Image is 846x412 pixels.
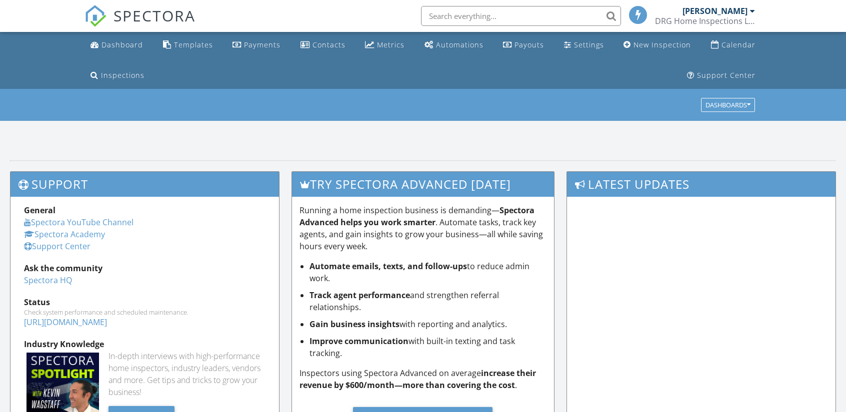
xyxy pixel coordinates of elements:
div: Inspections [101,70,144,80]
div: Contacts [312,40,345,49]
div: Payments [244,40,280,49]
div: Support Center [697,70,755,80]
a: [URL][DOMAIN_NAME] [24,317,107,328]
a: Payments [228,36,284,54]
a: SPECTORA [84,13,195,34]
strong: Improve communication [309,336,408,347]
a: Dashboard [86,36,147,54]
div: Automations [436,40,483,49]
strong: General [24,205,55,216]
h3: Latest Updates [567,172,835,196]
button: Dashboards [701,98,755,112]
a: Templates [159,36,217,54]
img: The Best Home Inspection Software - Spectora [84,5,106,27]
div: Status [24,296,265,308]
strong: increase their revenue by $600/month—more than covering the cost [299,368,536,391]
div: Settings [574,40,604,49]
a: Calendar [707,36,759,54]
div: Payouts [514,40,544,49]
a: Settings [560,36,608,54]
div: Templates [174,40,213,49]
a: Payouts [499,36,548,54]
div: Industry Knowledge [24,338,265,350]
strong: Spectora Advanced helps you work smarter [299,205,534,228]
a: Support Center [683,66,759,85]
input: Search everything... [421,6,621,26]
li: to reduce admin work. [309,260,547,284]
div: Dashboard [101,40,143,49]
div: Dashboards [705,102,750,109]
a: New Inspection [619,36,695,54]
div: Metrics [377,40,404,49]
div: Calendar [721,40,755,49]
a: Metrics [361,36,408,54]
span: SPECTORA [113,5,195,26]
h3: Try spectora advanced [DATE] [292,172,554,196]
strong: Gain business insights [309,319,399,330]
a: Inspections [86,66,148,85]
h3: Support [10,172,279,196]
a: Spectora YouTube Channel [24,217,133,228]
a: Spectora Academy [24,229,105,240]
div: Ask the community [24,262,265,274]
a: Automations (Basic) [420,36,487,54]
div: In-depth interviews with high-performance home inspectors, industry leaders, vendors and more. Ge... [108,350,265,398]
p: Inspectors using Spectora Advanced on average . [299,367,547,391]
strong: Track agent performance [309,290,410,301]
div: New Inspection [633,40,691,49]
div: [PERSON_NAME] [682,6,747,16]
div: Check system performance and scheduled maintenance. [24,308,265,316]
li: with built-in texting and task tracking. [309,335,547,359]
a: Contacts [296,36,349,54]
strong: Automate emails, texts, and follow-ups [309,261,467,272]
li: with reporting and analytics. [309,318,547,330]
a: Spectora HQ [24,275,72,286]
a: Support Center [24,241,90,252]
p: Running a home inspection business is demanding— . Automate tasks, track key agents, and gain ins... [299,204,547,252]
li: and strengthen referral relationships. [309,289,547,313]
div: DRG Home Inspections LLC [655,16,755,26]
